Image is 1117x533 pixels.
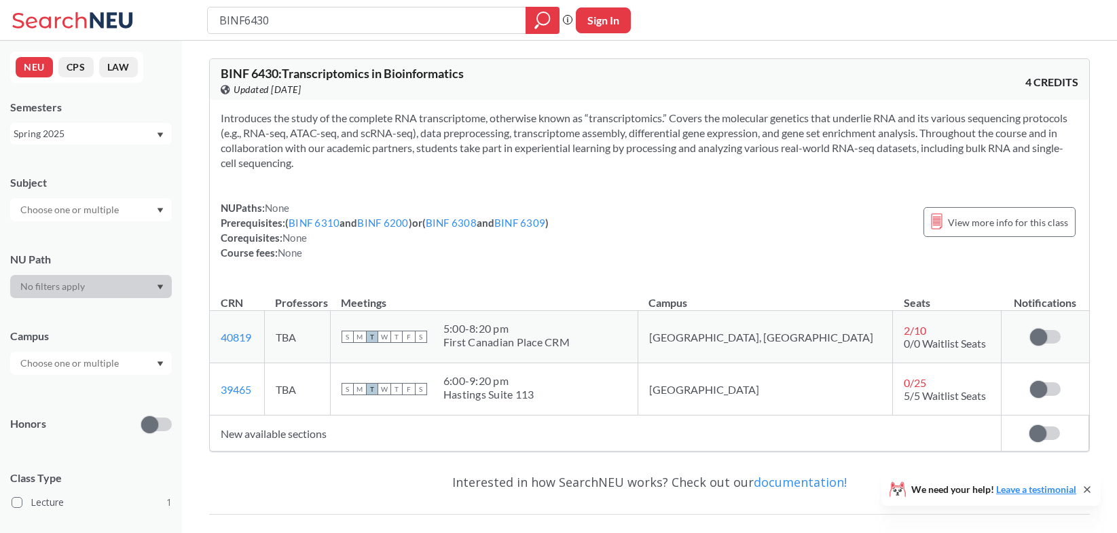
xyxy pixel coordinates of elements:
[638,282,892,311] th: Campus
[904,324,926,337] span: 2 / 10
[342,331,354,343] span: S
[264,282,330,311] th: Professors
[10,175,172,190] div: Subject
[10,275,172,298] div: Dropdown arrow
[342,383,354,395] span: S
[526,7,560,34] div: magnifying glass
[354,331,366,343] span: M
[157,132,164,138] svg: Dropdown arrow
[210,416,1001,452] td: New available sections
[278,246,302,259] span: None
[10,123,172,145] div: Spring 2025Dropdown arrow
[494,217,545,229] a: BINF 6309
[264,311,330,363] td: TBA
[221,200,549,260] div: NUPaths: Prerequisites: ( and ) or ( and ) Corequisites: Course fees:
[10,352,172,375] div: Dropdown arrow
[221,331,251,344] a: 40819
[443,388,534,401] div: Hastings Suite 113
[904,337,986,350] span: 0/0 Waitlist Seats
[58,57,94,77] button: CPS
[366,383,378,395] span: T
[403,383,415,395] span: F
[403,331,415,343] span: F
[893,282,1001,311] th: Seats
[157,284,164,290] svg: Dropdown arrow
[1001,282,1088,311] th: Notifications
[221,111,1078,170] section: Introduces the study of the complete RNA transcriptome, otherwise known as “transcriptomics.” Cov...
[234,82,301,97] span: Updated [DATE]
[357,217,408,229] a: BINF 6200
[415,331,427,343] span: S
[221,66,464,81] span: BINF 6430 : Transcriptomics in Bioinformatics
[415,383,427,395] span: S
[10,100,172,115] div: Semesters
[366,331,378,343] span: T
[157,208,164,213] svg: Dropdown arrow
[10,329,172,344] div: Campus
[14,202,128,218] input: Choose one or multiple
[638,311,892,363] td: [GEOGRAPHIC_DATA], [GEOGRAPHIC_DATA]
[948,214,1068,231] span: View more info for this class
[16,57,53,77] button: NEU
[14,355,128,371] input: Choose one or multiple
[1025,75,1078,90] span: 4 CREDITS
[10,416,46,432] p: Honors
[378,331,390,343] span: W
[390,331,403,343] span: T
[754,474,847,490] a: documentation!
[378,383,390,395] span: W
[443,374,534,388] div: 6:00 - 9:20 pm
[221,383,251,396] a: 39465
[289,217,340,229] a: BINF 6310
[330,282,638,311] th: Meetings
[264,363,330,416] td: TBA
[354,383,366,395] span: M
[209,462,1090,502] div: Interested in how SearchNEU works? Check out our
[218,9,516,32] input: Class, professor, course number, "phrase"
[426,217,477,229] a: BINF 6308
[99,57,138,77] button: LAW
[157,361,164,367] svg: Dropdown arrow
[14,126,155,141] div: Spring 2025
[996,483,1076,495] a: Leave a testimonial
[576,7,631,33] button: Sign In
[221,295,243,310] div: CRN
[904,376,926,389] span: 0 / 25
[265,202,289,214] span: None
[443,335,570,349] div: First Canadian Place CRM
[10,471,172,485] span: Class Type
[166,495,172,510] span: 1
[282,232,307,244] span: None
[534,11,551,30] svg: magnifying glass
[10,252,172,267] div: NU Path
[443,322,570,335] div: 5:00 - 8:20 pm
[904,389,986,402] span: 5/5 Waitlist Seats
[638,363,892,416] td: [GEOGRAPHIC_DATA]
[911,485,1076,494] span: We need your help!
[12,494,172,511] label: Lecture
[10,198,172,221] div: Dropdown arrow
[390,383,403,395] span: T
